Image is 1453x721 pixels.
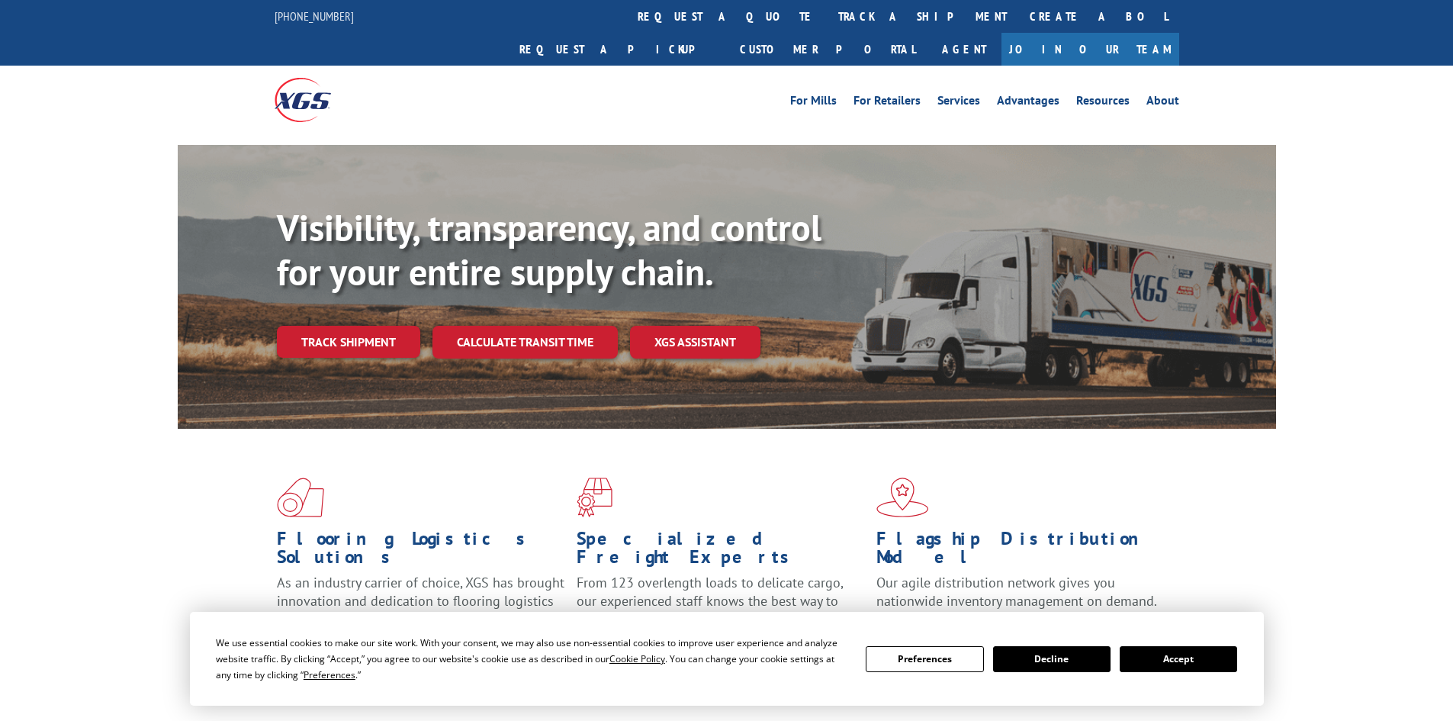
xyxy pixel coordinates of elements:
h1: Flagship Distribution Model [876,529,1165,574]
a: Resources [1076,95,1130,111]
span: Preferences [304,668,355,681]
img: xgs-icon-focused-on-flooring-red [577,478,612,517]
a: For Retailers [853,95,921,111]
img: xgs-icon-flagship-distribution-model-red [876,478,929,517]
a: Advantages [997,95,1059,111]
a: Calculate transit time [432,326,618,359]
span: As an industry carrier of choice, XGS has brought innovation and dedication to flooring logistics... [277,574,564,628]
a: Join Our Team [1001,33,1179,66]
button: Decline [993,646,1111,672]
button: Accept [1120,646,1237,672]
a: Services [937,95,980,111]
a: For Mills [790,95,837,111]
a: Track shipment [277,326,420,358]
img: xgs-icon-total-supply-chain-intelligence-red [277,478,324,517]
a: [PHONE_NUMBER] [275,8,354,24]
div: Cookie Consent Prompt [190,612,1264,706]
a: About [1146,95,1179,111]
a: Customer Portal [728,33,927,66]
b: Visibility, transparency, and control for your entire supply chain. [277,204,821,295]
div: We use essential cookies to make our site work. With your consent, we may also use non-essential ... [216,635,847,683]
h1: Specialized Freight Experts [577,529,865,574]
span: Cookie Policy [609,652,665,665]
a: XGS ASSISTANT [630,326,760,359]
a: Agent [927,33,1001,66]
button: Preferences [866,646,983,672]
a: Request a pickup [508,33,728,66]
span: Our agile distribution network gives you nationwide inventory management on demand. [876,574,1157,610]
p: From 123 overlength loads to delicate cargo, our experienced staff knows the best way to move you... [577,574,865,642]
h1: Flooring Logistics Solutions [277,529,565,574]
